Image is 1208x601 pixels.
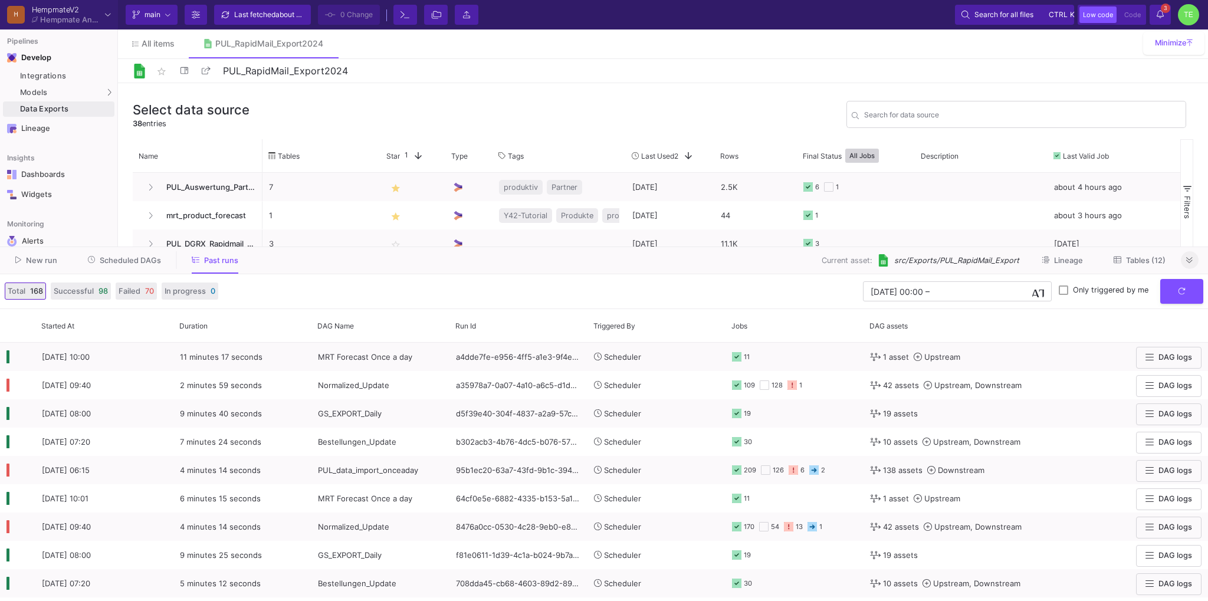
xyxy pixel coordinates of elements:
[1158,466,1192,475] span: DAG logs
[204,256,238,265] span: Past runs
[40,16,100,24] div: Hempmate Analytics
[604,550,641,560] span: Scheduler
[452,238,464,250] img: UI Model
[803,142,898,169] div: Final Status
[883,457,923,484] span: 138 assets
[924,343,960,371] span: Upstream
[883,400,918,428] span: 19 assets
[799,372,802,399] div: 1
[626,173,714,201] div: [DATE]
[42,352,90,362] span: [DATE] 10:00
[275,10,330,19] span: about 1 hour ago
[449,513,587,541] div: 8476a0cc-0530-4c28-9eb0-e89560799d52
[7,190,17,199] img: Navigation icon
[933,570,1020,597] span: Upstream, Downstream
[449,428,587,456] div: b302acb3-4b76-4dc5-b076-5780eb6ed7a3
[142,39,175,48] span: All items
[1158,353,1192,362] span: DAG logs
[42,465,90,475] span: [DATE] 06:15
[3,119,114,138] a: Navigation iconLineage
[51,283,111,300] button: Successful98
[42,494,88,503] span: [DATE] 10:01
[21,170,98,179] div: Dashboards
[1124,11,1141,19] span: Code
[836,173,839,201] div: 1
[1158,409,1192,418] span: DAG logs
[1126,256,1166,265] span: Tables (12)
[180,494,261,503] span: 6 minutes 15 seconds
[180,409,262,418] span: 9 minutes 40 seconds
[871,287,923,296] input: Start datetime
[604,380,641,390] span: Scheduler
[3,48,114,67] mat-expansion-panel-header: Navigation iconDevelop
[180,352,262,362] span: 11 minutes 17 seconds
[20,88,48,97] span: Models
[1158,438,1192,446] span: DAG logs
[21,53,39,63] div: Develop
[641,152,674,160] span: Last Used
[180,579,261,588] span: 5 minutes 12 seconds
[5,283,46,300] button: Total168
[1049,8,1068,22] span: ctrl
[744,541,751,569] div: 19
[126,5,178,25] button: main
[42,522,91,531] span: [DATE] 09:40
[744,400,751,428] div: 19
[1054,256,1083,265] span: Lineage
[42,380,91,390] span: [DATE] 09:40
[180,522,261,531] span: 4 minutes 14 seconds
[932,287,1009,296] input: End datetime
[455,321,476,330] span: Run Id
[674,152,678,160] span: 2
[924,485,960,513] span: Upstream
[714,201,797,229] div: 44
[714,173,797,201] div: 2.5K
[449,399,587,428] div: d5f39e40-304f-4837-a2a9-57c5946768c5
[54,285,94,297] span: Successful
[1136,460,1202,482] button: DAG logs
[508,152,524,160] span: Tags
[215,39,323,48] div: PUL_RapidMail_Export2024
[504,202,547,229] span: Y42-Tutorial
[1174,4,1199,25] button: TE
[714,229,797,258] div: 11.1K
[1099,251,1180,270] button: Tables (12)
[162,283,218,300] button: In progress0
[1073,285,1148,295] span: Only triggered by me
[744,372,755,399] div: 109
[1136,517,1202,538] button: DAG logs
[318,494,412,503] span: MRT Forecast Once a day
[626,229,714,258] div: [DATE]
[1158,494,1192,503] span: DAG logs
[133,119,142,128] span: 38
[561,202,593,229] span: Produkte
[1121,6,1144,23] button: Code
[3,231,114,251] a: Navigation iconAlerts
[452,209,464,222] img: UI Model
[604,352,641,362] span: Scheduler
[3,185,114,204] a: Navigation iconWidgets
[214,5,311,25] button: Last fetchedabout 1 hour ago
[771,513,779,541] div: 54
[955,5,1074,25] button: Search for all filesctrlk
[30,285,43,297] span: 168
[21,190,98,199] div: Widgets
[1150,5,1171,25] button: 3
[1079,6,1117,23] button: Low code
[3,101,114,117] a: Data Exports
[269,230,374,258] p: 3
[318,437,396,446] span: Bestellungen_Update
[20,104,111,114] div: Data Exports
[1136,403,1202,425] button: DAG logs
[32,6,100,14] div: HempmateV2
[744,343,750,371] div: 11
[1045,8,1068,22] button: ctrlk
[1136,545,1202,567] button: DAG logs
[449,484,587,513] div: 64cf0e5e-6882-4335-b153-5a129a4952e9
[822,255,872,266] span: Current asset:
[449,371,587,399] div: a35978a7-0a07-4a10-a6c5-d1d338637eb3
[604,494,641,503] span: Scheduler
[180,437,261,446] span: 7 minutes 24 seconds
[1183,196,1192,219] span: Filters
[318,409,382,418] span: GS_EXPORT_Daily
